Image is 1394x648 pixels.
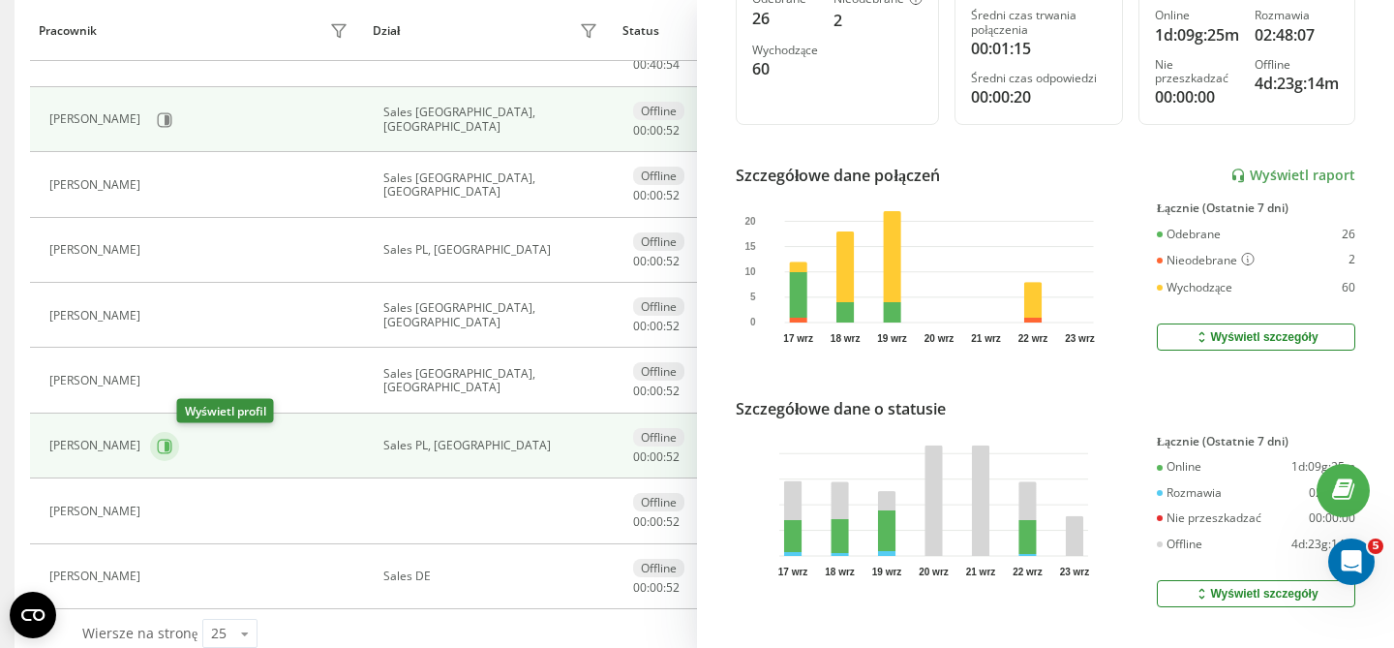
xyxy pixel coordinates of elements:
span: 52 [666,448,680,465]
div: : : [633,515,680,529]
span: 00 [633,187,647,203]
span: 00 [650,383,663,399]
div: Wychodzące [1157,281,1232,294]
div: 00:00:00 [1155,85,1239,108]
text: 10 [744,266,756,277]
span: 00 [633,513,647,530]
div: 4d:23g:14m [1255,72,1339,95]
div: 00:01:15 [971,37,1106,60]
div: Szczegółowe dane o statusie [736,397,946,420]
div: [PERSON_NAME] [49,243,145,257]
button: Wyświetl szczegóły [1157,324,1355,351]
div: : : [633,189,680,202]
div: Offline [633,297,684,316]
div: 2 [833,9,923,32]
div: 00:00:00 [1309,511,1355,525]
div: 02:48:07 [1309,486,1355,500]
div: Wyświetl szczegóły [1194,329,1318,345]
div: Wychodzące [752,44,818,57]
div: Wyświetl szczegóły [1194,586,1318,602]
a: Wyświetl raport [1230,168,1355,184]
div: 02:48:07 [1255,23,1339,46]
span: 40 [650,56,663,73]
div: Nie przeszkadzać [1157,511,1261,525]
span: 52 [666,318,680,334]
div: Łącznie (Ostatnie 7 dni) [1157,435,1355,448]
span: 00 [633,253,647,269]
div: Szczegółowe dane połączeń [736,164,940,187]
div: : : [633,450,680,464]
text: 18 wrz [825,567,855,577]
span: 00 [650,122,663,139]
span: 52 [666,513,680,530]
div: Rozmawia [1157,486,1222,500]
div: Sales PL, [GEOGRAPHIC_DATA] [383,243,603,257]
span: 54 [666,56,680,73]
div: Średni czas trwania połączenia [971,9,1106,37]
div: : : [633,581,680,595]
div: Offline [1255,58,1339,72]
text: 17 wrz [778,567,808,577]
span: Wiersze na stronę [82,624,197,642]
div: Nieodebrane [1157,253,1255,268]
div: Offline [1157,538,1202,551]
div: : : [633,385,680,398]
div: Sales DE [383,570,603,583]
text: 19 wrz [877,333,907,344]
text: 18 wrz [831,333,861,344]
div: Sales DE [383,47,603,61]
text: 20 wrz [919,567,949,577]
span: 00 [633,122,647,139]
div: 26 [752,7,818,30]
button: Open CMP widget [10,592,56,638]
iframe: Intercom live chat [1328,539,1375,585]
div: Online [1157,460,1201,474]
text: 23 wrz [1065,333,1095,344]
text: 21 wrz [971,333,1001,344]
div: Średni czas odpowiedzi [971,72,1106,85]
text: 5 [750,292,756,302]
div: Sales PL, [GEOGRAPHIC_DATA] [383,439,603,452]
span: 52 [666,122,680,139]
text: 0 [750,318,756,328]
div: Dział [373,24,400,38]
div: [PERSON_NAME] [49,505,145,518]
div: 25 [211,624,227,643]
div: [PERSON_NAME] [49,47,145,61]
div: [PERSON_NAME] [49,112,145,126]
div: Offline [633,428,684,447]
span: 00 [633,56,647,73]
span: 00 [650,187,663,203]
div: 4d:23g:14m [1291,538,1355,551]
div: 60 [752,57,818,80]
span: 00 [633,318,647,334]
text: 23 wrz [1060,567,1090,577]
div: Łącznie (Ostatnie 7 dni) [1157,201,1355,215]
div: Sales [GEOGRAPHIC_DATA], [GEOGRAPHIC_DATA] [383,171,603,200]
div: 60 [1342,281,1355,294]
div: Sales [GEOGRAPHIC_DATA], [GEOGRAPHIC_DATA] [383,106,603,134]
div: Offline [633,102,684,120]
div: [PERSON_NAME] [49,439,145,452]
text: 15 [744,241,756,252]
div: 1d:09g:25m [1291,460,1355,474]
div: : : [633,58,680,72]
div: Online [1155,9,1239,22]
span: 00 [633,383,647,399]
button: Wyświetl szczegóły [1157,580,1355,607]
text: 20 wrz [924,333,955,344]
div: Odebrane [1157,228,1221,241]
text: 19 wrz [872,567,902,577]
span: 52 [666,579,680,596]
span: 52 [666,253,680,269]
span: 00 [633,448,647,465]
div: Sales [GEOGRAPHIC_DATA], [GEOGRAPHIC_DATA] [383,301,603,329]
div: Offline [633,232,684,251]
div: Offline [633,559,684,577]
div: Offline [633,167,684,185]
div: : : [633,255,680,268]
text: 20 [744,216,756,227]
div: 00:00:20 [971,85,1106,108]
div: Offline [633,362,684,381]
div: [PERSON_NAME] [49,309,145,323]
